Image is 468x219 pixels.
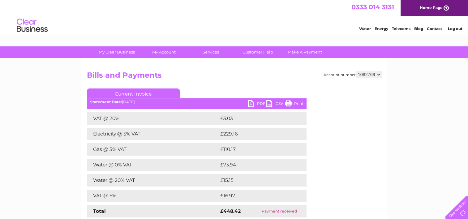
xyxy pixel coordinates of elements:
a: Make A Payment [279,46,330,58]
td: £229.16 [219,128,295,140]
a: 0333 014 3131 [351,3,394,11]
img: logo.png [16,16,48,35]
td: Gas @ 5% VAT [87,143,219,156]
a: Telecoms [392,26,410,31]
td: Water @ 0% VAT [87,159,219,171]
div: Clear Business is a trading name of Verastar Limited (registered in [GEOGRAPHIC_DATA] No. 3667643... [88,3,380,30]
td: £110.17 [219,143,294,156]
a: Log out [448,26,462,31]
td: £73.94 [219,159,294,171]
td: VAT @ 20% [87,112,219,125]
a: Water [359,26,371,31]
a: PDF [248,100,266,109]
td: Water @ 20% VAT [87,174,219,187]
td: Payment received [252,205,306,217]
a: My Clear Business [91,46,142,58]
td: £15.15 [219,174,293,187]
div: Account number [324,71,381,78]
a: Print [285,100,303,109]
a: Contact [427,26,442,31]
a: CSV [266,100,285,109]
b: Statement Date: [90,100,122,104]
a: My Account [138,46,189,58]
div: [DATE] [87,100,307,104]
td: Electricity @ 5% VAT [87,128,219,140]
td: VAT @ 5% [87,190,219,202]
td: £3.03 [219,112,292,125]
a: Energy [375,26,388,31]
a: Blog [414,26,423,31]
strong: £448.42 [220,208,241,214]
a: Current Invoice [87,88,180,98]
a: Customer Help [232,46,283,58]
td: £16.97 [219,190,294,202]
h2: Bills and Payments [87,71,381,83]
a: Services [185,46,236,58]
strong: Total [93,208,106,214]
